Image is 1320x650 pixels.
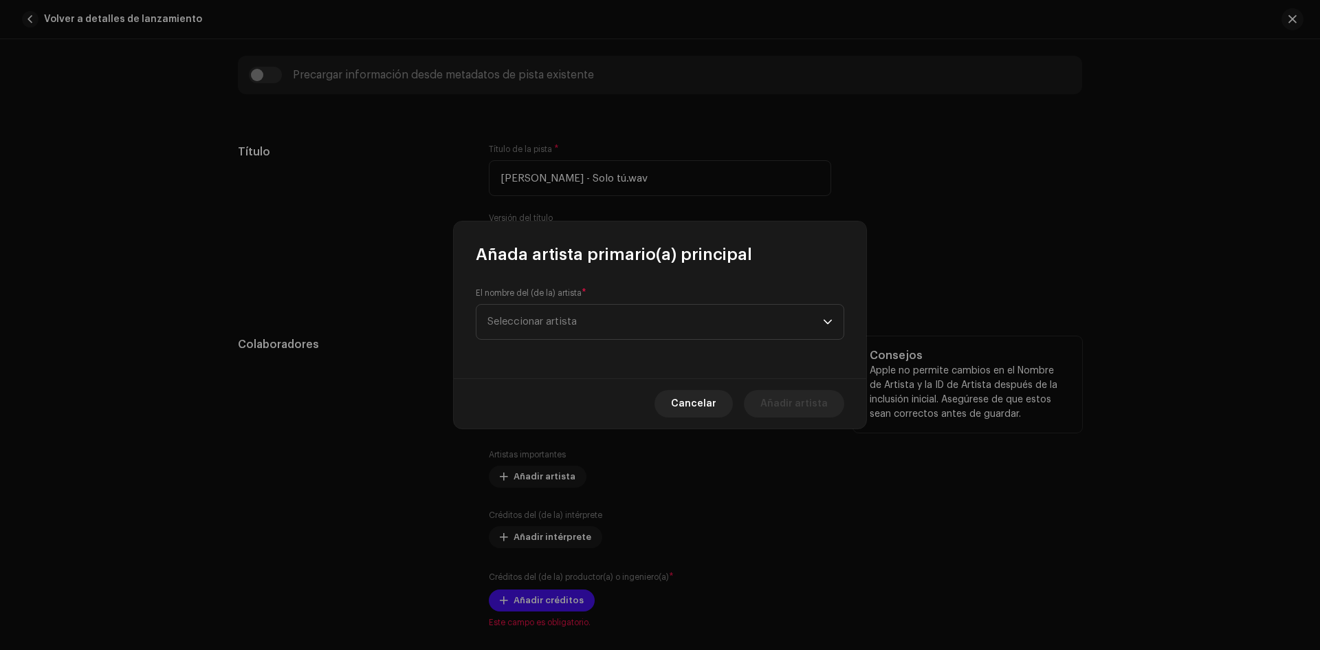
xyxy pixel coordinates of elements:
[671,390,716,418] span: Cancelar
[654,390,733,418] button: Cancelar
[744,390,844,418] button: Añadir artista
[476,288,586,299] label: El nombre del (de la) artista
[487,316,577,327] span: Seleccionar artista
[487,305,823,339] span: Seleccionar artista
[760,390,828,418] span: Añadir artista
[823,305,833,339] div: dropdown trigger
[476,243,752,266] span: Añada artista primario(a) principal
